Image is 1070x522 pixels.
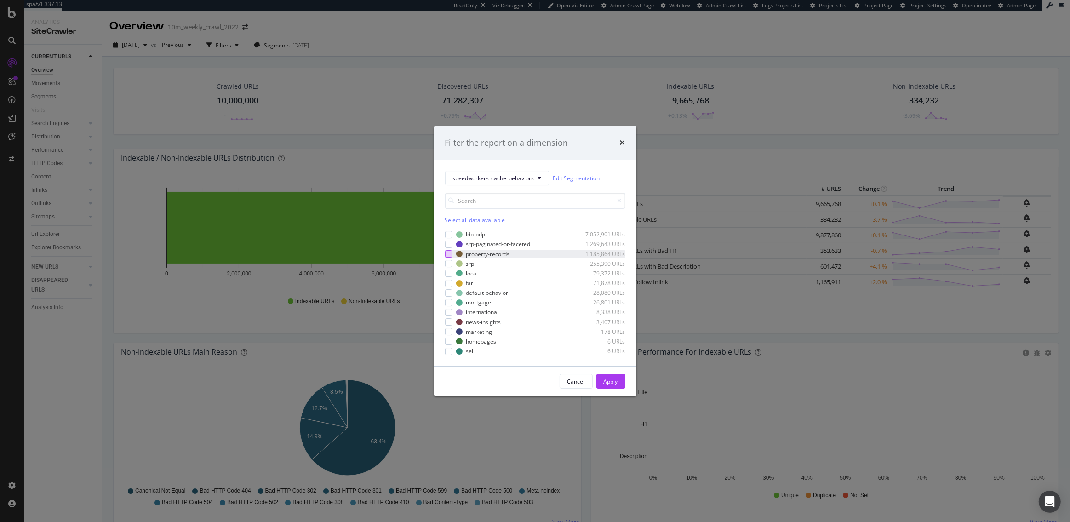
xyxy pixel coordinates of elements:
input: Search [445,193,625,209]
span: speedworkers_cache_behaviors [453,174,534,182]
div: 7,052,901 URLs [580,231,625,239]
div: 255,390 URLs [580,260,625,268]
div: 3,407 URLs [580,318,625,326]
div: 8,338 URLs [580,309,625,316]
div: homepages [466,338,497,345]
div: times [620,137,625,149]
div: Cancel [567,378,585,385]
div: mortgage [466,298,492,306]
button: Apply [596,374,625,389]
div: local [466,270,478,277]
div: srp [466,260,475,268]
div: Apply [604,378,618,385]
div: 79,372 URLs [580,270,625,277]
div: sell [466,347,475,355]
div: 1,185,864 URLs [580,250,625,258]
button: speedworkers_cache_behaviors [445,171,549,185]
div: news-insights [466,318,501,326]
div: 178 URLs [580,328,625,336]
div: srp-paginated-or-faceted [466,241,531,248]
div: 28,080 URLs [580,289,625,297]
div: 26,801 URLs [580,298,625,306]
div: modal [434,126,636,396]
div: property-records [466,250,510,258]
div: far [466,279,474,287]
div: Select all data available [445,216,625,224]
div: Filter the report on a dimension [445,137,568,149]
div: 1,269,643 URLs [580,241,625,248]
div: ldp-pdp [466,231,486,239]
div: 6 URLs [580,338,625,345]
button: Cancel [560,374,593,389]
a: Edit Segmentation [553,173,600,183]
div: 6 URLs [580,347,625,355]
div: default-behavior [466,289,509,297]
div: international [466,309,499,316]
div: 71,878 URLs [580,279,625,287]
div: marketing [466,328,492,336]
div: Open Intercom Messenger [1039,491,1061,513]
